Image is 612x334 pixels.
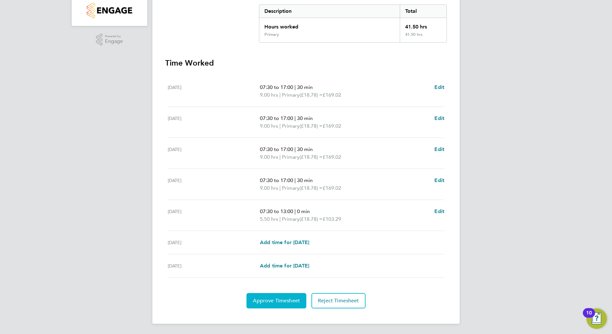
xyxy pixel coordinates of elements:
span: Edit [434,177,444,183]
span: 07:30 to 17:00 [260,115,293,121]
span: £103.29 [323,216,341,222]
div: 41.50 hrs [400,32,447,42]
span: 9.00 hrs [260,154,278,160]
span: Approve Timesheet [253,298,300,304]
div: [DATE] [168,239,260,246]
div: [DATE] [168,208,260,223]
span: | [279,216,281,222]
a: Add time for [DATE] [260,262,309,270]
img: countryside-properties-logo-retina.png [87,3,132,18]
div: [DATE] [168,177,260,192]
span: Edit [434,84,444,90]
span: 30 min [297,84,313,90]
span: 07:30 to 17:00 [260,84,293,90]
span: 07:30 to 13:00 [260,208,293,214]
span: 9.00 hrs [260,185,278,191]
span: | [279,185,281,191]
span: Add time for [DATE] [260,239,309,245]
div: [DATE] [168,262,260,270]
div: 41.50 hrs [400,18,447,32]
span: | [279,123,281,129]
div: Summary [259,4,447,43]
div: Description [259,5,400,18]
button: Open Resource Center, 10 new notifications [586,308,607,329]
a: Powered byEngage [96,34,123,46]
div: Total [400,5,447,18]
a: Edit [434,115,444,122]
span: Reject Timesheet [318,298,359,304]
a: Go to home page [79,3,140,18]
a: Edit [434,83,444,91]
span: (£18.78) = [300,216,323,222]
span: 30 min [297,177,313,183]
span: 0 min [297,208,310,214]
span: 07:30 to 17:00 [260,146,293,152]
span: 9.00 hrs [260,123,278,129]
h3: Time Worked [165,58,447,68]
span: Engage [105,39,123,44]
span: 5.50 hrs [260,216,278,222]
button: Reject Timesheet [311,293,366,308]
span: Primary [282,215,300,223]
a: Edit [434,208,444,215]
span: Primary [282,122,300,130]
a: Edit [434,146,444,153]
div: [DATE] [168,146,260,161]
div: Hours worked [259,18,400,32]
span: | [294,146,296,152]
button: Approve Timesheet [246,293,306,308]
span: 30 min [297,115,313,121]
a: Edit [434,177,444,184]
span: Primary [282,153,300,161]
span: Add time for [DATE] [260,263,309,269]
span: 9.00 hrs [260,92,278,98]
span: Powered by [105,34,123,39]
span: (£18.78) = [300,154,323,160]
div: 10 [586,313,592,321]
div: Primary [264,32,279,37]
span: (£18.78) = [300,92,323,98]
span: (£18.78) = [300,123,323,129]
span: Edit [434,208,444,214]
span: 30 min [297,146,313,152]
span: Edit [434,146,444,152]
span: Edit [434,115,444,121]
span: Primary [282,91,300,99]
span: | [294,177,296,183]
span: Primary [282,184,300,192]
span: | [294,84,296,90]
a: Add time for [DATE] [260,239,309,246]
span: | [294,208,296,214]
span: | [294,115,296,121]
span: £169.02 [323,92,341,98]
div: [DATE] [168,115,260,130]
span: £169.02 [323,185,341,191]
span: | [279,92,281,98]
div: [DATE] [168,83,260,99]
span: £169.02 [323,154,341,160]
span: 07:30 to 17:00 [260,177,293,183]
span: (£18.78) = [300,185,323,191]
span: £169.02 [323,123,341,129]
span: | [279,154,281,160]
